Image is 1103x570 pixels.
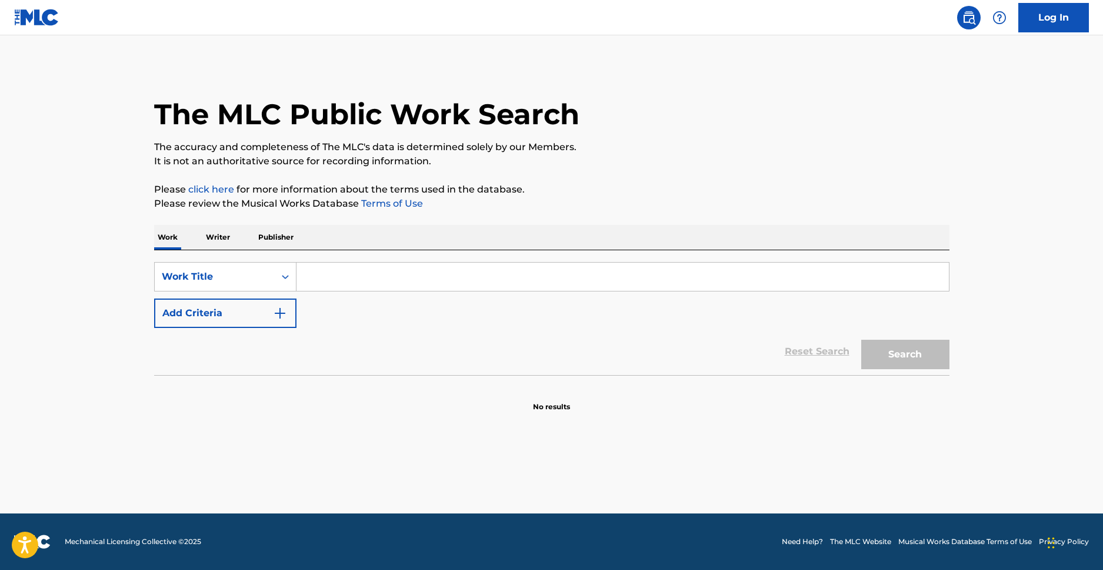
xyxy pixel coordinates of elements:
img: logo [14,535,51,549]
span: Mechanical Licensing Collective © 2025 [65,536,201,547]
p: It is not an authoritative source for recording information. [154,154,949,168]
a: click here [188,184,234,195]
p: No results [533,387,570,412]
div: Drag [1048,525,1055,561]
img: help [992,11,1007,25]
iframe: Chat Widget [1044,513,1103,570]
a: Need Help? [782,536,823,547]
img: 9d2ae6d4665cec9f34b9.svg [273,306,287,320]
div: Work Title [162,270,268,284]
a: The MLC Website [830,536,891,547]
div: Help [988,6,1011,29]
img: MLC Logo [14,9,59,26]
a: Public Search [957,6,981,29]
p: Please review the Musical Works Database [154,197,949,211]
a: Log In [1018,3,1089,32]
p: The accuracy and completeness of The MLC's data is determined solely by our Members. [154,140,949,154]
p: Writer [202,225,234,250]
p: Work [154,225,181,250]
form: Search Form [154,262,949,375]
button: Add Criteria [154,299,296,328]
img: search [962,11,976,25]
p: Publisher [255,225,297,250]
a: Privacy Policy [1039,536,1089,547]
a: Terms of Use [359,198,423,209]
h1: The MLC Public Work Search [154,97,579,132]
a: Musical Works Database Terms of Use [898,536,1032,547]
p: Please for more information about the terms used in the database. [154,183,949,197]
